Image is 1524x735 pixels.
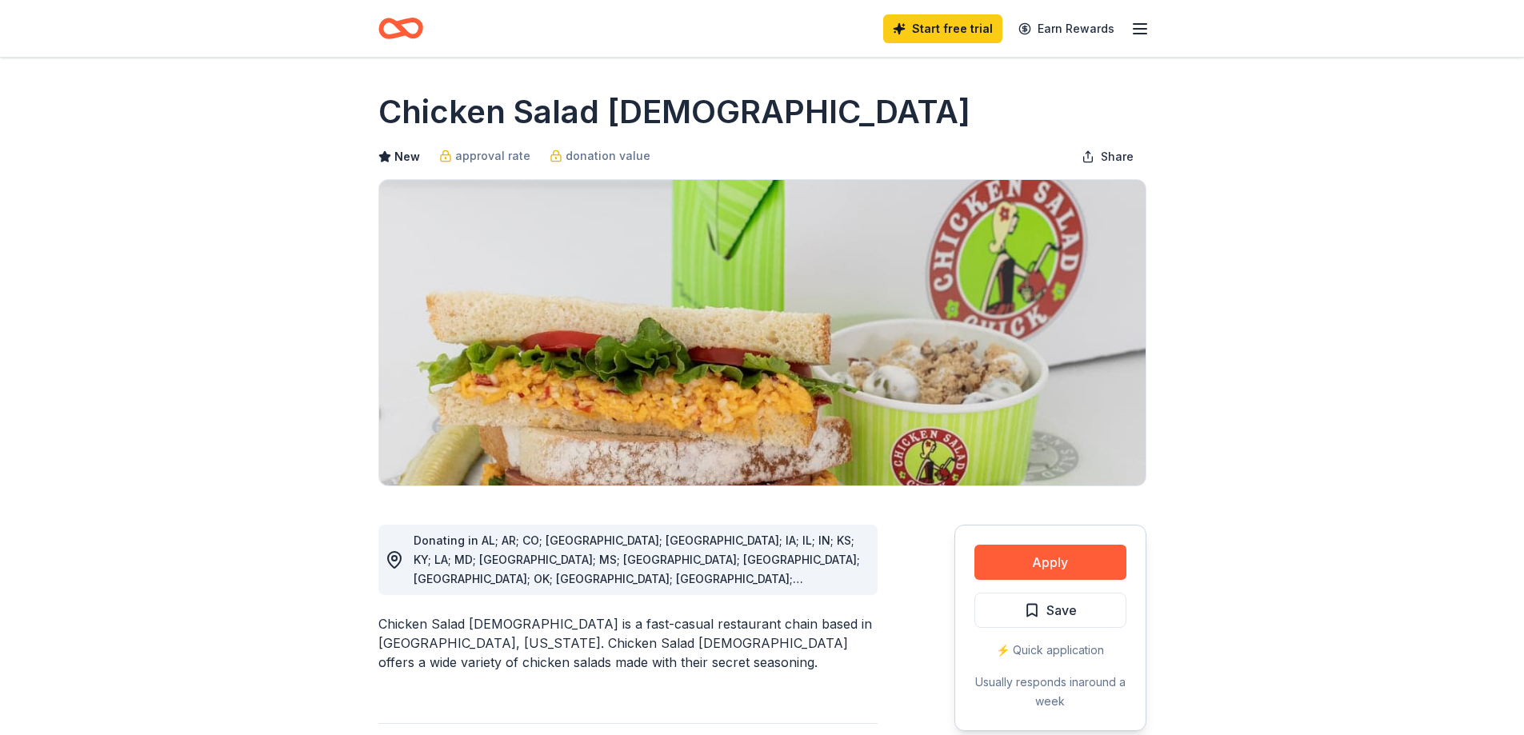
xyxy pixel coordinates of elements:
a: Start free trial [883,14,1002,43]
button: Share [1069,141,1146,173]
span: approval rate [455,146,530,166]
div: Chicken Salad [DEMOGRAPHIC_DATA] is a fast-casual restaurant chain based in [GEOGRAPHIC_DATA], [U... [378,614,878,672]
h1: Chicken Salad [DEMOGRAPHIC_DATA] [378,90,970,134]
a: donation value [550,146,650,166]
span: Donating in AL; AR; CO; [GEOGRAPHIC_DATA]; [GEOGRAPHIC_DATA]; IA; IL; IN; KS; KY; LA; MD; [GEOGRA... [414,533,860,605]
span: Save [1046,600,1077,621]
div: Usually responds in around a week [974,673,1126,711]
a: Earn Rewards [1009,14,1124,43]
span: New [394,147,420,166]
a: approval rate [439,146,530,166]
span: Share [1101,147,1134,166]
img: Image for Chicken Salad Chick [379,180,1146,485]
a: Home [378,10,423,47]
span: donation value [566,146,650,166]
button: Save [974,593,1126,628]
div: ⚡️ Quick application [974,641,1126,660]
button: Apply [974,545,1126,580]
